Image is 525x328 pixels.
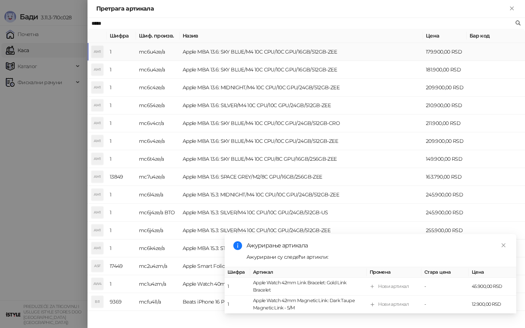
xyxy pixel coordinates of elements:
td: mc2u4zm/a [136,257,180,275]
td: 1 [225,296,250,314]
td: Apple Watch 42mm Link Bracelet: Gold Link Bracelet [250,278,367,296]
td: - [421,278,469,296]
td: 245.900,00 RSD [423,186,467,204]
td: Apple Watch 40mm Nike Sport Band: Volt Splash Nike Sport Band - M/L [180,275,423,293]
td: mc1u4zm/a [136,275,180,293]
th: Назив [180,29,423,43]
span: close [501,243,506,248]
div: BI1 [92,296,103,308]
td: mcfu4ll/a [136,293,180,311]
td: 181.900,00 RSD [423,61,467,79]
td: Apple MBA 15.3: STARLIGHT/M4 10C CPU/10C GPU/24GB/512GB-ZEE [180,239,423,257]
td: 1 [107,275,136,293]
td: 1 [107,43,136,61]
td: 1 [107,114,136,132]
div: Ажурирање артикала [246,241,507,250]
a: Close [499,241,507,249]
td: 1 [107,150,136,168]
td: mc6l4ze/a [136,186,180,204]
td: mc6u4ze/a [136,43,180,61]
span: info-circle [233,241,242,250]
div: AM1 [92,153,103,165]
td: 1 [107,97,136,114]
td: 209.900,00 RSD [423,132,467,150]
td: 45.900,00 RSD [469,278,516,296]
td: mc6j4ze/a [136,222,180,239]
th: Цена [469,267,516,278]
td: Apple MBA 15.3: SILVER/M4 10C CPU/10C GPU/24GB/512GB-ZEE [180,222,423,239]
td: 210.900,00 RSD [423,97,467,114]
div: AM1 [92,135,103,147]
td: mc6u4ze/a [136,61,180,79]
th: Артикал [250,267,367,278]
td: Apple MBA 13.6: SKY BLUE/M4 10C CPU/10C GPU/24GB/512GB-CRO [180,114,423,132]
td: 1 [107,222,136,239]
td: 1 [107,79,136,97]
div: AM1 [92,117,103,129]
td: 163.790,00 RSD [423,168,467,186]
td: Apple Watch 42mm Magnetic Link: Dark Taupe Magnetic Link - S/M [250,296,367,314]
div: Ажурирани су следећи артикли: [246,253,507,261]
div: AM1 [92,171,103,183]
td: 17449 [107,257,136,275]
td: 1 [107,239,136,257]
th: Цена [423,29,467,43]
div: AM1 [92,46,103,58]
th: Шифра [107,29,136,43]
td: 1 [107,61,136,79]
td: mc6v4ze/a [136,132,180,150]
td: Apple MBA 13.6: SKY BLUE/M4 10C CPU/10C GPU/24GB/512GB-ZEE [180,132,423,150]
th: Шифра [225,267,250,278]
td: mc6v4cr/a [136,114,180,132]
div: AM1 [92,82,103,93]
td: mc6k4ze/a [136,239,180,257]
th: Стара цена [421,267,469,278]
td: Apple MBA 15.3: MIDNIGHT/M4 10C CPU/10C GPU/24GB/512GB-ZEE [180,186,423,204]
td: - [421,296,469,314]
td: mc654ze/a [136,97,180,114]
td: Apple MBA 15.3: SILVER/M4 10C CPU/10C GPU/24GB/512GB-US [180,204,423,222]
button: Close [507,4,516,13]
td: Apple MBA 13.6: SKY BLUE/M4 10C CPU/8C GPU/16GB/256GB-ZEE [180,150,423,168]
td: 1 [107,186,136,204]
td: 211.900,00 RSD [423,114,467,132]
div: AM1 [92,224,103,236]
div: Нови артикал [378,283,409,290]
td: Apple Smart Folio for iPad mini (A17 Pro) - Denim [180,257,423,275]
div: AM1 [92,189,103,200]
td: Beats iPhone 16 Pro Max Case with MagSafe - Sunset Purple [180,293,423,311]
td: mc7u4ze/a [136,168,180,186]
td: 13849 [107,168,136,186]
div: AM1 [92,64,103,75]
td: 149.900,00 RSD [423,150,467,168]
td: 255.900,00 RSD [423,222,467,239]
th: Бар код [467,29,525,43]
td: 1 [107,132,136,150]
div: Претрага артикала [96,4,507,13]
td: Apple MBA 13.6: SPACE GREY/M2/8C GPU/16GB/256GB-ZEE [180,168,423,186]
div: ASF [92,260,103,272]
td: 179.900,00 RSD [423,43,467,61]
div: AM1 [92,207,103,218]
td: 9369 [107,293,136,311]
div: AW4 [92,278,103,290]
td: Apple MBA 13.6: SILVER/M4 10C CPU/10C GPU/24GB/512GB-ZEE [180,97,423,114]
td: Apple MBA 13.6: SKY BLUE/M4 10C CPU/10C GPU/16GB/512GB-ZEE [180,61,423,79]
th: Промена [367,267,421,278]
div: AM1 [92,99,103,111]
th: Шиф. произв. [136,29,180,43]
td: 12.900,00 RSD [469,296,516,314]
td: 245.900,00 RSD [423,204,467,222]
div: Нови артикал [378,301,409,308]
td: Apple MBA 13.6: MIDNIGHT/M4 10C CPU/10C GPU/24GB/512GB-ZEE [180,79,423,97]
td: mc6c4ze/a [136,79,180,97]
td: Apple MBA 13.6: SKY BLUE/M4 10C CPU/10C GPU/16GB/512GB-ZEE [180,43,423,61]
td: 1 [225,278,250,296]
td: 209.900,00 RSD [423,79,467,97]
td: mc6t4ze/a [136,150,180,168]
div: AM1 [92,242,103,254]
td: 1 [107,204,136,222]
td: mc6j4ze/a BTO [136,204,180,222]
